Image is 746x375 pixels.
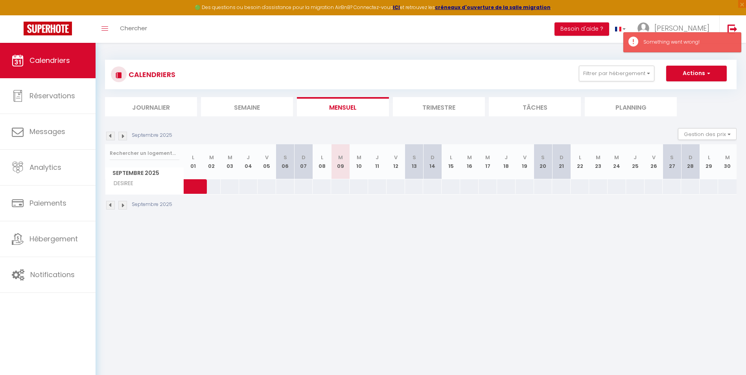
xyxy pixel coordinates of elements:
[505,154,508,161] abbr: J
[497,144,516,179] th: 18
[413,154,416,161] abbr: S
[228,154,232,161] abbr: M
[579,154,581,161] abbr: L
[708,154,710,161] abbr: L
[645,144,663,179] th: 26
[596,154,600,161] abbr: M
[579,66,654,81] button: Filtrer par hébergement
[357,154,361,161] abbr: M
[589,144,608,179] th: 23
[654,23,709,33] span: [PERSON_NAME]
[554,22,609,36] button: Besoin d'aide ?
[29,91,75,101] span: Réservations
[120,24,147,32] span: Chercher
[634,154,637,161] abbr: J
[387,144,405,179] th: 12
[209,154,214,161] abbr: M
[29,127,65,136] span: Messages
[114,15,153,43] a: Chercher
[489,97,581,116] li: Tâches
[534,144,553,179] th: 20
[442,144,460,179] th: 15
[670,154,674,161] abbr: S
[571,144,589,179] th: 22
[376,154,379,161] abbr: J
[110,146,179,160] input: Rechercher un logement...
[643,39,733,46] div: Something went wrong!
[523,154,527,161] abbr: V
[192,154,194,161] abbr: L
[666,66,727,81] button: Actions
[265,154,269,161] abbr: V
[725,154,730,161] abbr: M
[632,15,719,43] a: ... [PERSON_NAME]
[614,154,619,161] abbr: M
[450,154,452,161] abbr: L
[105,97,197,116] li: Journalier
[29,198,66,208] span: Paiements
[284,154,287,161] abbr: S
[29,234,78,244] span: Hébergement
[184,144,203,179] th: 01
[718,144,737,179] th: 30
[552,144,571,179] th: 21
[689,154,693,161] abbr: D
[637,22,649,34] img: ...
[394,154,398,161] abbr: V
[276,144,295,179] th: 06
[295,144,313,179] th: 07
[127,66,175,83] h3: CALENDRIERS
[541,154,545,161] abbr: S
[431,154,435,161] abbr: D
[368,144,387,179] th: 11
[105,167,184,179] span: Septembre 2025
[247,154,250,161] abbr: J
[201,97,293,116] li: Semaine
[350,144,368,179] th: 10
[516,144,534,179] th: 19
[221,144,239,179] th: 03
[663,144,681,179] th: 27
[239,144,258,179] th: 04
[29,55,70,65] span: Calendriers
[202,144,221,179] th: 02
[29,162,61,172] span: Analytics
[652,154,656,161] abbr: V
[297,97,389,116] li: Mensuel
[338,154,343,161] abbr: M
[132,132,172,139] p: Septembre 2025
[585,97,677,116] li: Planning
[626,144,645,179] th: 25
[423,144,442,179] th: 14
[678,128,737,140] button: Gestion des prix
[393,97,485,116] li: Trimestre
[313,144,331,179] th: 08
[479,144,497,179] th: 17
[485,154,490,161] abbr: M
[608,144,626,179] th: 24
[728,24,737,34] img: logout
[435,4,551,11] a: créneaux d'ouverture de la salle migration
[321,154,323,161] abbr: L
[30,270,75,279] span: Notifications
[107,179,136,188] span: DESIREE
[467,154,472,161] abbr: M
[24,22,72,35] img: Super Booking
[560,154,564,161] abbr: D
[302,154,306,161] abbr: D
[700,144,718,179] th: 29
[132,201,172,208] p: Septembre 2025
[6,3,30,27] button: Ouvrir le widget de chat LiveChat
[393,4,400,11] a: ICI
[405,144,424,179] th: 13
[681,144,700,179] th: 28
[331,144,350,179] th: 09
[258,144,276,179] th: 05
[460,144,479,179] th: 16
